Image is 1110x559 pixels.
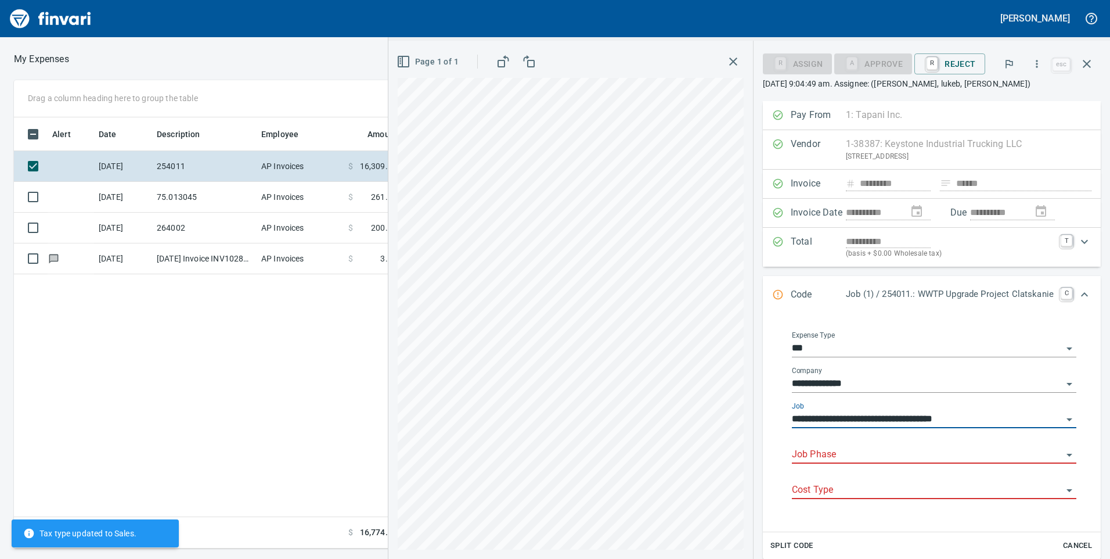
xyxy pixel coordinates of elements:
[1061,411,1077,428] button: Open
[152,151,257,182] td: 254011
[152,182,257,213] td: 75.013045
[997,9,1073,27] button: [PERSON_NAME]
[763,58,832,68] div: Assign
[152,213,257,243] td: 264002
[1000,12,1070,24] h5: [PERSON_NAME]
[94,182,152,213] td: [DATE]
[94,213,152,243] td: [DATE]
[257,151,344,182] td: AP Invoices
[1024,51,1050,77] button: More
[1061,376,1077,392] button: Open
[791,288,846,303] p: Code
[763,276,1101,314] div: Expand
[94,243,152,274] td: [DATE]
[23,528,136,539] span: Tax type updated to Sales.
[792,403,804,410] label: Job
[157,127,215,141] span: Description
[1061,235,1072,246] a: T
[360,526,397,539] span: 16,774.48
[371,191,397,203] span: 261.12
[14,52,69,66] nav: breadcrumb
[360,160,397,172] span: 16,309.86
[834,58,912,68] div: Job Phase required
[770,539,813,553] span: Split Code
[767,537,816,555] button: Split Code
[261,127,313,141] span: Employee
[394,51,463,73] button: Page 1 of 1
[924,54,975,74] span: Reject
[1061,447,1077,463] button: Open
[348,222,353,234] span: $
[48,255,60,262] span: Has messages
[257,243,344,274] td: AP Invoices
[99,127,117,141] span: Date
[1062,539,1093,553] span: Cancel
[791,235,846,260] p: Total
[52,127,71,141] span: Alert
[792,367,822,374] label: Company
[380,253,397,264] span: 3.50
[763,228,1101,267] div: Expand
[52,127,86,141] span: Alert
[348,160,353,172] span: $
[348,253,353,264] span: $
[763,78,1101,89] p: [DATE] 9:04:49 am. Assignee: ([PERSON_NAME], lukeb, [PERSON_NAME])
[367,127,397,141] span: Amount
[257,213,344,243] td: AP Invoices
[1059,537,1096,555] button: Cancel
[996,51,1022,77] button: Flag
[28,92,198,104] p: Drag a column heading here to group the table
[352,127,397,141] span: Amount
[1050,50,1101,78] span: Close invoice
[348,526,353,539] span: $
[846,288,1054,301] p: Job (1) / 254011.: WWTP Upgrade Project Clatskanie
[257,182,344,213] td: AP Invoices
[1061,341,1077,357] button: Open
[99,127,132,141] span: Date
[927,57,938,70] a: R
[94,151,152,182] td: [DATE]
[792,332,835,339] label: Expense Type
[152,243,257,274] td: [DATE] Invoice INV10286289 from [GEOGRAPHIC_DATA] (1-24796)
[399,55,459,69] span: Page 1 of 1
[157,127,200,141] span: Description
[14,52,69,66] p: My Expenses
[261,127,298,141] span: Employee
[348,191,353,203] span: $
[1061,482,1077,499] button: Open
[846,248,1054,260] p: (basis + $0.00 Wholesale tax)
[914,53,985,74] button: RReject
[1061,288,1072,299] a: C
[371,222,397,234] span: 200.00
[7,5,94,33] img: Finvari
[1053,58,1070,71] a: esc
